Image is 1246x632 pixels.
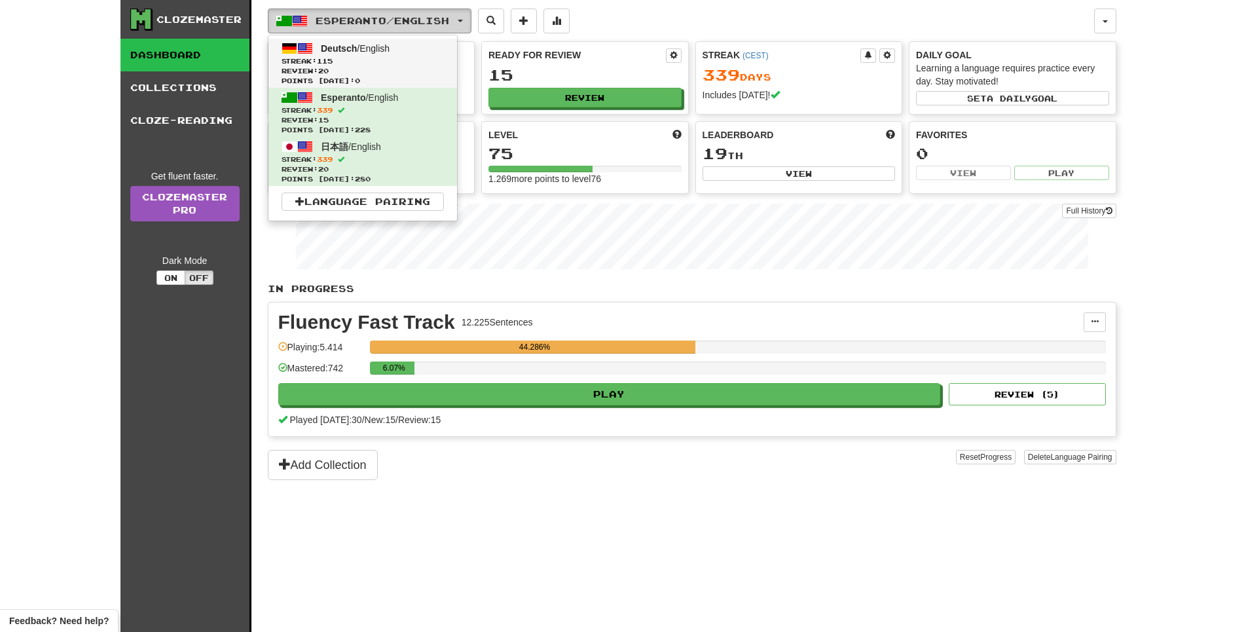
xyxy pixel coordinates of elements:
div: 12.225 Sentences [462,316,533,329]
span: 19 [703,144,727,162]
button: Play [1014,166,1109,180]
a: Cloze-Reading [120,104,249,137]
div: th [703,145,896,162]
span: This week in points, UTC [886,128,895,141]
span: Level [488,128,518,141]
span: Points [DATE]: 228 [282,125,444,135]
div: Streak [703,48,861,62]
div: Mastered: 742 [278,362,363,383]
div: Includes [DATE]! [703,88,896,102]
div: Fluency Fast Track [278,312,455,332]
button: More stats [543,9,570,33]
button: Review (5) [949,383,1106,405]
span: Esperanto / English [316,15,449,26]
div: Ready for Review [488,48,666,62]
span: 日本語 [321,141,348,152]
span: / English [321,92,398,103]
p: In Progress [268,282,1116,295]
span: Review: 20 [282,164,444,174]
button: Search sentences [478,9,504,33]
div: 1.269 more points to level 76 [488,172,682,185]
span: / [362,415,365,425]
a: Collections [120,71,249,104]
button: Add Collection [268,450,378,480]
button: View [703,166,896,181]
span: / English [321,141,381,152]
span: Points [DATE]: 280 [282,174,444,184]
span: Open feedback widget [9,614,109,627]
button: Off [185,270,213,285]
span: / [395,415,398,425]
span: Points [DATE]: 0 [282,76,444,86]
button: Add sentence to collection [511,9,537,33]
span: Streak: [282,105,444,115]
span: Leaderboard [703,128,774,141]
span: Streak: [282,155,444,164]
div: 6.07% [374,362,414,375]
span: 115 [317,57,333,65]
span: Deutsch [321,43,357,54]
span: Streak: [282,56,444,66]
span: Esperanto [321,92,365,103]
button: ResetProgress [956,450,1016,464]
a: (CEST) [742,51,769,60]
a: Deutsch/EnglishStreak:115 Review:20Points [DATE]:0 [268,39,457,88]
span: Review: 15 [398,415,441,425]
div: Daily Goal [916,48,1109,62]
span: a daily [987,94,1031,103]
div: Learning a language requires practice every day. Stay motivated! [916,62,1109,88]
button: Esperanto/English [268,9,471,33]
div: 75 [488,145,682,162]
button: On [156,270,185,285]
span: Score more points to level up [672,128,682,141]
button: View [916,166,1011,180]
div: Dark Mode [130,254,240,267]
span: Language Pairing [1050,453,1112,462]
a: Language Pairing [282,193,444,211]
div: Day s [703,67,896,84]
div: Playing: 5.414 [278,341,363,362]
button: Seta dailygoal [916,91,1109,105]
div: 15 [488,67,682,83]
span: 339 [703,65,740,84]
span: 339 [317,106,333,114]
div: Get fluent faster. [130,170,240,183]
button: Play [278,383,941,405]
span: Review: 15 [282,115,444,125]
a: Esperanto/EnglishStreak:339 Review:15Points [DATE]:228 [268,88,457,137]
div: Clozemaster [156,13,242,26]
span: Review: 20 [282,66,444,76]
span: Played [DATE]: 30 [289,415,361,425]
div: Favorites [916,128,1109,141]
button: Full History [1062,204,1116,218]
div: 0 [916,145,1109,162]
span: 339 [317,155,333,163]
button: DeleteLanguage Pairing [1024,450,1116,464]
span: / English [321,43,390,54]
span: New: 15 [365,415,395,425]
a: Dashboard [120,39,249,71]
a: 日本語/EnglishStreak:339 Review:20Points [DATE]:280 [268,137,457,186]
button: Review [488,88,682,107]
span: Progress [980,453,1012,462]
div: 44.286% [374,341,696,354]
a: ClozemasterPro [130,186,240,221]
